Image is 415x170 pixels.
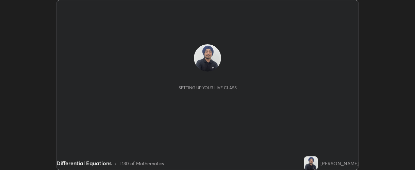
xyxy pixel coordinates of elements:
div: Setting up your live class [179,85,237,90]
div: Differential Equations [56,159,112,167]
div: • [114,160,117,167]
img: c630c694a5fb4b0a83fabb927f8589e5.jpg [304,156,318,170]
div: L130 of Mathematics [119,160,164,167]
img: c630c694a5fb4b0a83fabb927f8589e5.jpg [194,44,221,72]
div: [PERSON_NAME] [320,160,359,167]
